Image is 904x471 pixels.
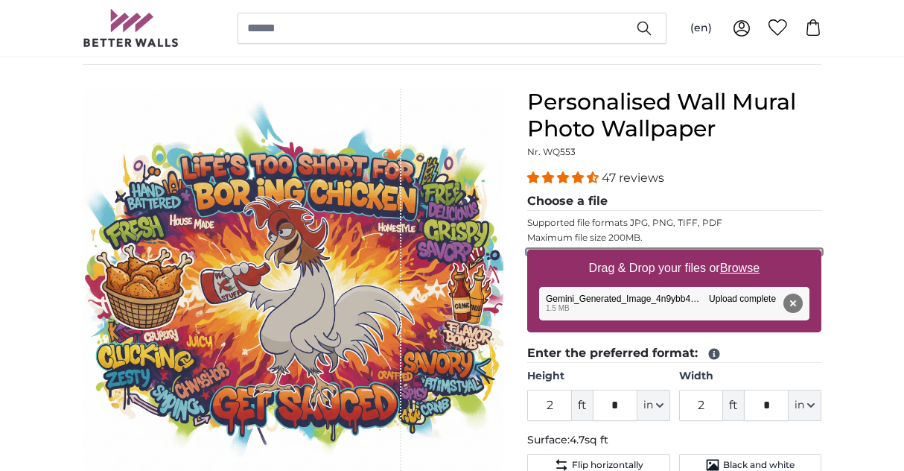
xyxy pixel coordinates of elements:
[527,146,576,157] span: Nr. WQ553
[527,232,821,244] p: Maximum file size 200MB.
[527,192,821,211] legend: Choose a file
[527,369,669,384] label: Height
[789,390,821,421] button: in
[602,171,664,185] span: 47 reviews
[527,217,821,229] p: Supported file formats JPG, PNG, TIFF, PDF
[572,390,593,421] span: ft
[720,262,760,274] u: Browse
[570,433,608,446] span: 4.7sq ft
[643,398,653,413] span: in
[527,344,821,363] legend: Enter the preferred format:
[527,433,821,448] p: Surface:
[637,390,670,421] button: in
[527,89,821,142] h1: Personalised Wall Mural Photo Wallpaper
[678,15,724,42] button: (en)
[572,459,643,471] span: Flip horizontally
[795,398,804,413] span: in
[723,459,795,471] span: Black and white
[723,390,744,421] span: ft
[83,9,179,47] img: Betterwalls
[583,253,765,283] label: Drag & Drop your files or
[679,369,821,384] label: Width
[527,171,602,185] span: 4.38 stars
